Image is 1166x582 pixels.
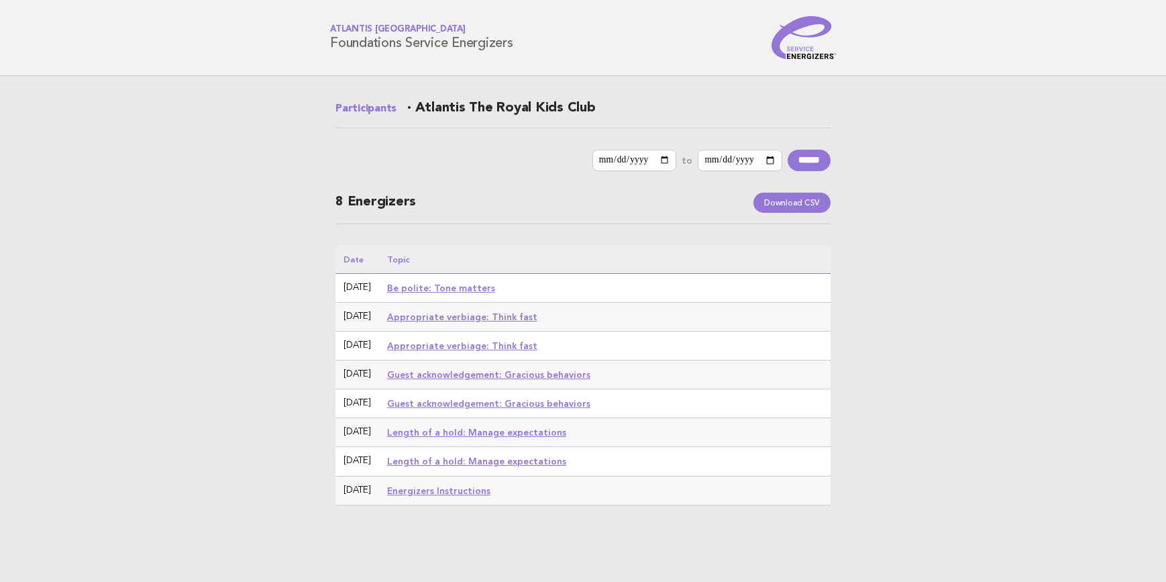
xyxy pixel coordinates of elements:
[335,274,379,303] td: [DATE]
[330,26,513,50] h1: Foundations Service Energizers
[335,418,379,447] td: [DATE]
[387,283,495,293] a: Be polite: Tone matters
[387,311,537,322] a: Appropriate verbiage: Think fast
[335,389,379,418] td: [DATE]
[335,476,379,505] td: [DATE]
[387,485,490,496] a: Energizers Instructions
[335,360,379,389] td: [DATE]
[387,456,566,467] a: Length of a hold: Manage expectations
[387,369,590,380] a: Guest acknowledgement: Gracious behaviors
[335,193,831,224] h2: 8 Energizers
[335,246,379,274] th: Date
[335,303,379,332] td: [DATE]
[753,193,831,213] a: Download CSV
[330,26,513,34] span: Atlantis [GEOGRAPHIC_DATA]
[335,100,831,128] h2: · Atlantis The Royal Kids Club
[682,154,692,166] label: to
[335,101,396,117] a: Participants
[387,340,537,351] a: Appropriate verbiage: Think fast
[387,398,590,409] a: Guest acknowledgement: Gracious behaviors
[335,332,379,360] td: [DATE]
[387,427,566,438] a: Length of a hold: Manage expectations
[379,246,831,274] th: Topic
[772,16,836,59] img: Service Energizers
[335,447,379,476] td: [DATE]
